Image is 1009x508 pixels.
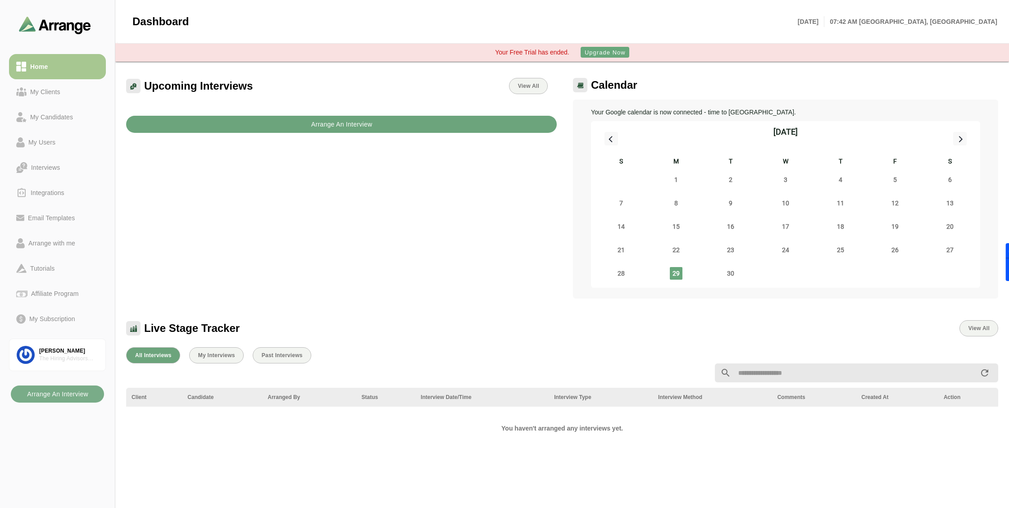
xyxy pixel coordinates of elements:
span: Wednesday, September 10, 2025 [779,197,792,209]
a: Home [9,54,106,79]
span: Friday, September 12, 2025 [889,197,901,209]
span: Thursday, September 25, 2025 [834,244,847,256]
span: Saturday, September 13, 2025 [944,197,956,209]
div: T [813,156,868,168]
span: Monday, September 29, 2025 [670,267,682,280]
span: Wednesday, September 24, 2025 [779,244,792,256]
div: [PERSON_NAME] [39,347,98,355]
div: [DATE] [773,126,798,138]
div: Created At [861,393,933,401]
a: Affiliate Program [9,281,106,306]
div: S [594,156,649,168]
div: My Subscription [26,313,79,324]
div: Client [132,393,177,401]
button: View All [959,320,998,336]
span: Friday, September 19, 2025 [889,220,901,233]
div: W [758,156,813,168]
span: Tuesday, September 2, 2025 [724,173,737,186]
div: Your Free Trial has ended. [495,47,569,57]
button: Past Interviews [253,347,311,363]
span: Wednesday, September 17, 2025 [779,220,792,233]
span: Thursday, September 11, 2025 [834,197,847,209]
span: Monday, September 15, 2025 [670,220,682,233]
span: Live Stage Tracker [144,322,240,335]
a: [PERSON_NAME]The Hiring Advisors LLC [9,339,106,371]
span: Thursday, September 18, 2025 [834,220,847,233]
span: Sunday, September 21, 2025 [615,244,627,256]
div: Interviews [27,162,64,173]
a: My Candidates [9,104,106,130]
span: All Interviews [135,352,172,358]
a: Interviews [9,155,106,180]
p: Your Google calendar is now connected - time to [GEOGRAPHIC_DATA]. [591,107,980,118]
i: appended action [979,367,990,378]
span: Saturday, September 27, 2025 [944,244,956,256]
span: Upcoming Interviews [144,79,253,93]
button: All Interviews [126,347,180,363]
button: Upgrade Now [581,47,629,58]
span: Dashboard [132,15,189,28]
div: Email Templates [24,213,78,223]
div: Status [361,393,410,401]
span: Upgrade Now [584,49,626,56]
a: My Users [9,130,106,155]
div: S [923,156,977,168]
span: Past Interviews [261,352,303,358]
div: Action [944,393,993,401]
span: Calendar [591,78,637,92]
a: View All [509,78,548,94]
div: T [703,156,758,168]
b: Arrange An Interview [311,116,373,133]
img: arrangeai-name-small-logo.4d2b8aee.svg [19,16,91,34]
div: Candidate [187,393,257,401]
span: Tuesday, September 9, 2025 [724,197,737,209]
button: My Interviews [189,347,244,363]
a: My Clients [9,79,106,104]
b: Arrange An Interview [27,386,88,403]
div: My Candidates [27,112,77,122]
span: Monday, September 8, 2025 [670,197,682,209]
span: Monday, September 1, 2025 [670,173,682,186]
span: Sunday, September 7, 2025 [615,197,627,209]
a: Integrations [9,180,106,205]
span: Tuesday, September 30, 2025 [724,267,737,280]
span: Tuesday, September 16, 2025 [724,220,737,233]
span: Sunday, September 28, 2025 [615,267,627,280]
div: My Users [25,137,59,148]
a: Tutorials [9,256,106,281]
span: Friday, September 26, 2025 [889,244,901,256]
div: Arranged By [268,393,350,401]
a: Arrange with me [9,231,106,256]
div: Comments [777,393,851,401]
div: The Hiring Advisors LLC [39,355,98,363]
span: Wednesday, September 3, 2025 [779,173,792,186]
button: Arrange An Interview [11,386,104,403]
div: Interview Date/Time [421,393,543,401]
p: [DATE] [798,16,824,27]
span: View All [968,325,990,331]
span: My Interviews [198,352,235,358]
a: My Subscription [9,306,106,331]
span: Thursday, September 4, 2025 [834,173,847,186]
span: Tuesday, September 23, 2025 [724,244,737,256]
a: Email Templates [9,205,106,231]
button: Arrange An Interview [126,116,557,133]
div: M [649,156,704,168]
div: Interview Method [658,393,767,401]
span: Monday, September 22, 2025 [670,244,682,256]
div: Interview Type [554,393,647,401]
div: Affiliate Program [27,288,82,299]
div: My Clients [27,86,64,97]
div: Home [27,61,51,72]
div: F [868,156,923,168]
span: Saturday, September 20, 2025 [944,220,956,233]
div: Arrange with me [25,238,79,249]
span: Friday, September 5, 2025 [889,173,901,186]
span: Saturday, September 6, 2025 [944,173,956,186]
h2: You haven't arranged any interviews yet. [350,423,774,434]
span: Sunday, September 14, 2025 [615,220,627,233]
div: Integrations [27,187,68,198]
p: 07:42 AM [GEOGRAPHIC_DATA], [GEOGRAPHIC_DATA] [824,16,997,27]
div: Tutorials [27,263,58,274]
span: View All [518,83,539,89]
